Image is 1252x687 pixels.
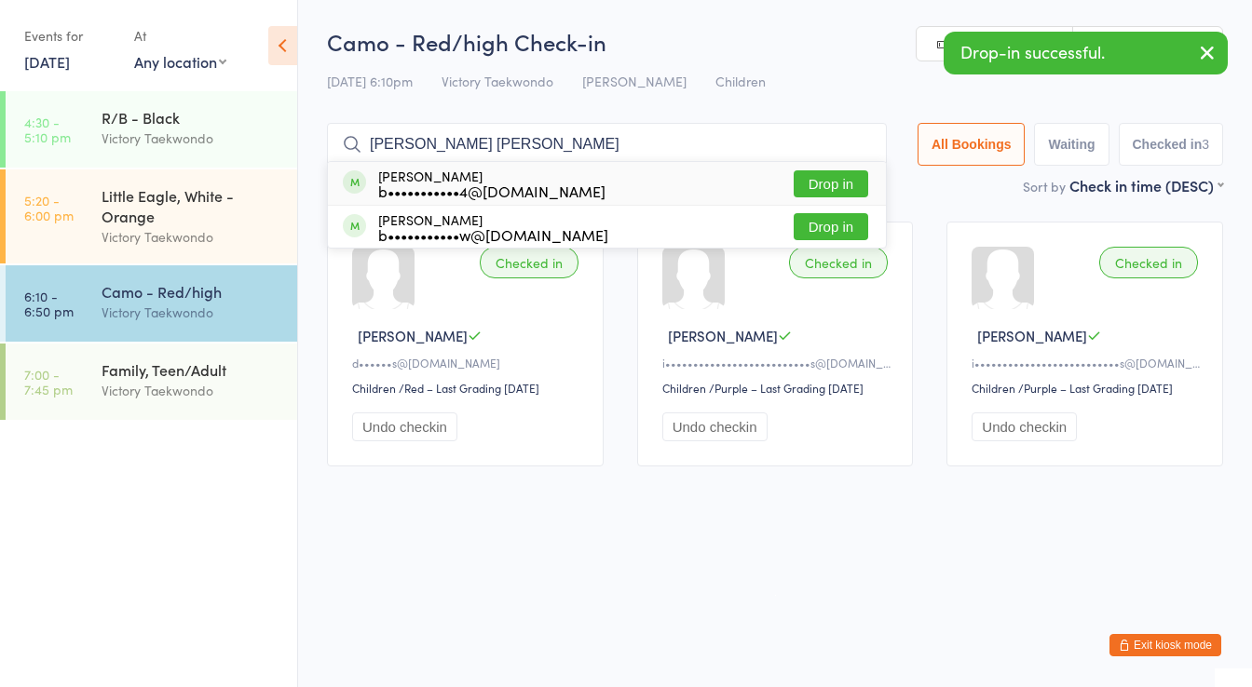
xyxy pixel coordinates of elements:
[442,72,553,90] span: Victory Taekwondo
[944,32,1228,74] div: Drop-in successful.
[102,302,281,323] div: Victory Taekwondo
[918,123,1026,166] button: All Bookings
[662,355,894,370] div: i••••••••••••••••••••••••••s@[DOMAIN_NAME]
[327,123,887,166] input: Search
[102,380,281,401] div: Victory Taekwondo
[378,183,606,198] div: b•••••••••••4@[DOMAIN_NAME]
[6,169,297,263] a: 5:20 -6:00 pmLittle Eagle, White - OrangeVictory Taekwondo
[662,380,706,396] div: Children
[794,213,868,240] button: Drop in
[715,72,766,90] span: Children
[24,51,70,72] a: [DATE]
[352,380,396,396] div: Children
[1099,247,1198,278] div: Checked in
[1018,380,1173,396] span: / Purple – Last Grading [DATE]
[6,265,297,342] a: 6:10 -6:50 pmCamo - Red/highVictory Taekwondo
[1202,137,1209,152] div: 3
[24,20,116,51] div: Events for
[24,114,71,144] time: 4:30 - 5:10 pm
[102,185,281,226] div: Little Eagle, White - Orange
[399,380,539,396] span: / Red – Last Grading [DATE]
[358,326,468,345] span: [PERSON_NAME]
[352,412,457,441] button: Undo checkin
[134,51,226,72] div: Any location
[1034,123,1109,166] button: Waiting
[1119,123,1224,166] button: Checked in3
[102,107,281,128] div: R/B - Black
[480,247,578,278] div: Checked in
[794,170,868,197] button: Drop in
[134,20,226,51] div: At
[582,72,687,90] span: [PERSON_NAME]
[977,326,1087,345] span: [PERSON_NAME]
[102,128,281,149] div: Victory Taekwondo
[1069,175,1223,195] div: Check in time (DESC)
[789,247,888,278] div: Checked in
[709,380,864,396] span: / Purple – Last Grading [DATE]
[102,359,281,380] div: Family, Teen/Adult
[378,227,608,242] div: b•••••••••••w@[DOMAIN_NAME]
[1023,177,1066,195] label: Sort by
[662,412,768,441] button: Undo checkin
[1109,634,1221,656] button: Exit kiosk mode
[972,380,1015,396] div: Children
[102,281,281,302] div: Camo - Red/high
[972,412,1077,441] button: Undo checkin
[352,355,584,370] div: d••••••s@[DOMAIN_NAME]
[668,326,778,345] span: [PERSON_NAME]
[24,367,73,397] time: 7:00 - 7:45 pm
[972,355,1204,370] div: i••••••••••••••••••••••••••s@[DOMAIN_NAME]
[6,343,297,420] a: 7:00 -7:45 pmFamily, Teen/AdultVictory Taekwondo
[24,289,74,318] time: 6:10 - 6:50 pm
[327,72,413,90] span: [DATE] 6:10pm
[102,226,281,248] div: Victory Taekwondo
[6,91,297,168] a: 4:30 -5:10 pmR/B - BlackVictory Taekwondo
[378,212,608,242] div: [PERSON_NAME]
[327,26,1223,57] h2: Camo - Red/high Check-in
[378,168,606,198] div: [PERSON_NAME]
[24,193,74,222] time: 5:20 - 6:00 pm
